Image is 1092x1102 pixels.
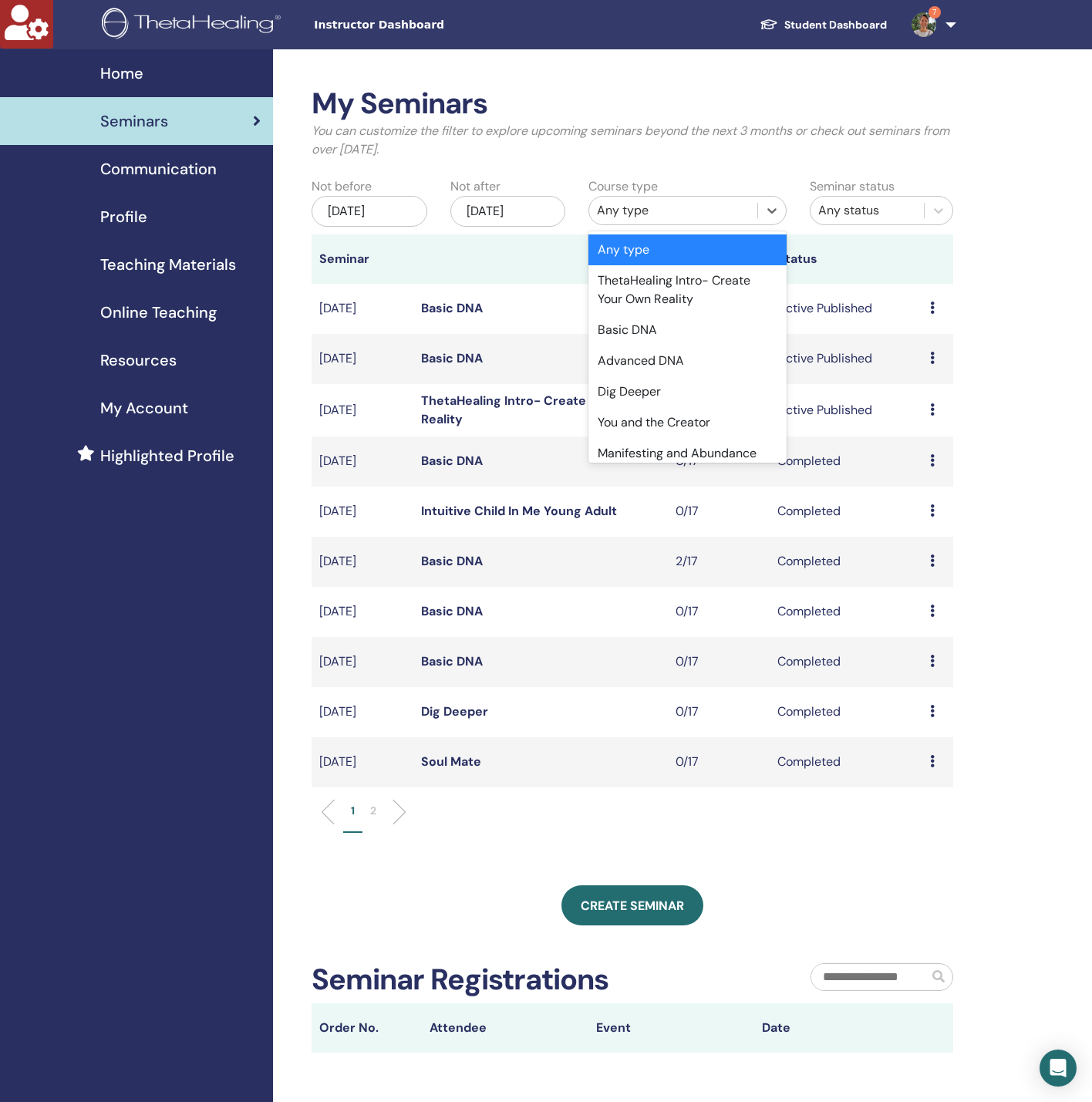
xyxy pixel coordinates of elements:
[588,177,658,196] label: Course type
[668,737,770,787] td: 0/17
[421,553,483,569] a: Basic DNA
[421,603,483,619] a: Basic DNA
[770,487,922,537] td: Completed
[312,487,413,537] td: [DATE]
[588,1003,754,1053] th: Event
[312,587,413,637] td: [DATE]
[100,301,217,324] span: Online Teaching
[1040,1050,1077,1087] div: Open Intercom Messenger
[770,436,922,487] td: Completed
[588,345,787,376] div: Advanced DNA
[312,537,413,587] td: [DATE]
[312,384,413,436] td: [DATE]
[770,687,922,737] td: Completed
[312,86,953,122] h2: My Seminars
[450,177,501,196] label: Not after
[770,234,922,284] th: Status
[747,11,899,39] a: Student Dashboard
[312,1003,422,1053] th: Order No.
[668,537,770,587] td: 2/17
[100,349,177,372] span: Resources
[770,334,922,384] td: Active Published
[597,201,750,220] div: Any type
[770,737,922,787] td: Completed
[421,453,483,469] a: Basic DNA
[100,157,217,180] span: Communication
[351,803,355,819] p: 1
[100,444,234,467] span: Highlighted Profile
[450,196,566,227] div: [DATE]
[421,300,483,316] a: Basic DNA
[754,1003,920,1053] th: Date
[312,122,953,159] p: You can customize the filter to explore upcoming seminars beyond the next 3 months or check out s...
[312,687,413,737] td: [DATE]
[588,438,787,469] div: Manifesting and Abundance
[770,587,922,637] td: Completed
[312,962,608,998] h2: Seminar Registrations
[588,407,787,438] div: You and the Creator
[312,284,413,334] td: [DATE]
[312,234,413,284] th: Seminar
[100,396,188,420] span: My Account
[588,315,787,345] div: Basic DNA
[668,687,770,737] td: 0/17
[421,753,481,770] a: Soul Mate
[561,885,703,925] a: Create seminar
[810,177,895,196] label: Seminar status
[668,487,770,537] td: 0/17
[312,196,427,227] div: [DATE]
[588,376,787,407] div: Dig Deeper
[100,205,147,228] span: Profile
[421,503,617,519] a: Intuitive Child In Me Young Adult
[312,737,413,787] td: [DATE]
[818,201,916,220] div: Any status
[581,898,684,914] span: Create seminar
[770,384,922,436] td: Active Published
[929,6,941,19] span: 7
[312,177,372,196] label: Not before
[312,436,413,487] td: [DATE]
[100,110,168,133] span: Seminars
[421,350,483,366] a: Basic DNA
[588,265,787,315] div: ThetaHealing Intro- Create Your Own Reality
[912,12,936,37] img: default.jpg
[100,62,143,85] span: Home
[422,1003,588,1053] th: Attendee
[100,253,236,276] span: Teaching Materials
[421,703,488,720] a: Dig Deeper
[312,637,413,687] td: [DATE]
[770,637,922,687] td: Completed
[668,587,770,637] td: 0/17
[370,803,376,819] p: 2
[102,8,286,42] img: logo.png
[588,234,787,265] div: Any type
[770,284,922,334] td: Active Published
[760,18,778,31] img: graduation-cap-white.svg
[421,653,483,669] a: Basic DNA
[770,537,922,587] td: Completed
[421,393,648,427] a: ThetaHealing Intro- Create Your Own Reality
[312,334,413,384] td: [DATE]
[668,637,770,687] td: 0/17
[314,17,545,33] span: Instructor Dashboard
